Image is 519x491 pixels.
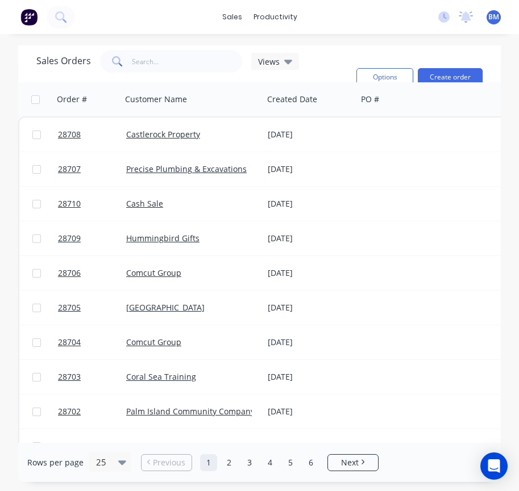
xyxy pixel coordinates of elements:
[217,9,248,26] div: sales
[302,454,319,471] a: Page 6
[125,94,187,105] div: Customer Name
[126,302,205,313] a: [GEOGRAPHIC_DATA]
[221,454,238,471] a: Page 2
[136,454,383,471] ul: Pagination
[20,9,38,26] img: Factory
[57,94,87,105] div: Order #
[282,454,299,471] a: Page 5
[126,233,200,244] a: Hummingbird Gifts
[418,68,483,86] button: Create order
[126,371,196,382] a: Coral Sea Training
[58,325,126,359] a: 28704
[361,94,379,105] div: PO #
[142,457,192,468] a: Previous page
[58,291,126,325] a: 28705
[58,429,126,463] a: 28701
[268,233,352,244] div: [DATE]
[268,163,352,175] div: [DATE]
[261,454,279,471] a: Page 4
[132,50,243,73] input: Search...
[126,337,181,347] a: Comcut Group
[126,198,163,209] a: Cash Sale
[58,117,126,152] a: 28708
[58,198,81,209] span: 28710
[58,302,81,313] span: 28705
[268,267,352,279] div: [DATE]
[200,454,217,471] a: Page 1 is your current page
[268,406,352,417] div: [DATE]
[126,129,200,140] a: Castlerock Property
[258,56,280,68] span: Views
[488,12,499,22] span: BM
[153,457,185,468] span: Previous
[58,267,81,279] span: 28706
[58,233,81,244] span: 28709
[328,457,378,468] a: Next page
[268,198,352,209] div: [DATE]
[268,129,352,140] div: [DATE]
[58,152,126,186] a: 28707
[58,395,126,429] a: 28702
[58,129,81,140] span: 28708
[58,163,81,175] span: 28707
[58,256,126,290] a: 28706
[58,440,81,452] span: 28701
[58,221,126,255] a: 28709
[126,406,255,417] a: Palm Island Community Company
[248,9,303,26] div: productivity
[267,94,317,105] div: Created Date
[58,371,81,383] span: 28703
[268,302,352,313] div: [DATE]
[268,337,352,348] div: [DATE]
[268,371,352,383] div: [DATE]
[58,337,81,348] span: 28704
[126,163,247,174] a: Precise Plumbing & Excavations
[268,440,352,452] div: [DATE]
[58,360,126,394] a: 28703
[341,457,359,468] span: Next
[480,452,508,480] div: Open Intercom Messenger
[126,440,261,451] a: [PERSON_NAME] Constructions Qld
[356,68,413,86] button: Options
[241,454,258,471] a: Page 3
[36,56,91,66] h1: Sales Orders
[126,267,181,278] a: Comcut Group
[27,457,84,468] span: Rows per page
[58,406,81,417] span: 28702
[58,187,126,221] a: 28710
